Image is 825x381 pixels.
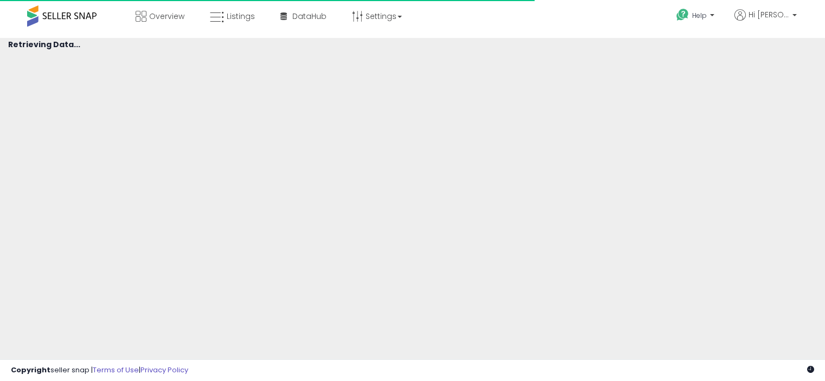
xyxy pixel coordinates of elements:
[11,365,50,375] strong: Copyright
[734,9,797,34] a: Hi [PERSON_NAME]
[227,11,255,22] span: Listings
[149,11,184,22] span: Overview
[292,11,327,22] span: DataHub
[140,365,188,375] a: Privacy Policy
[93,365,139,375] a: Terms of Use
[692,11,707,20] span: Help
[676,8,689,22] i: Get Help
[8,41,817,49] h4: Retrieving Data...
[11,365,188,376] div: seller snap | |
[749,9,789,20] span: Hi [PERSON_NAME]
